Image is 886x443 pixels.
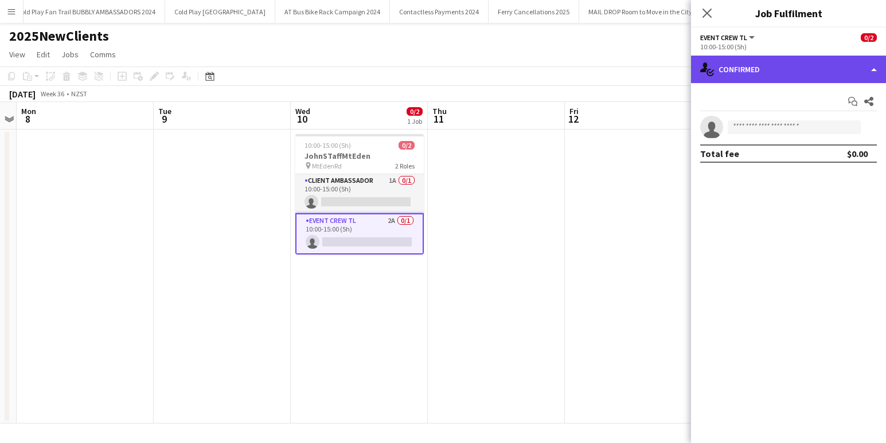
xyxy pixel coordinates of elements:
button: Ferry Cancellations 2025 [489,1,579,23]
a: View [5,47,30,62]
app-job-card: 10:00-15:00 (5h)0/2JohnSTaffMtEden MtEdenRd2 RolesClient Ambassador1A0/110:00-15:00 (5h) Event Cr... [295,134,424,254]
span: Jobs [61,49,79,60]
button: AT Bus Bike Rack Campaign 2024 [275,1,390,23]
span: 0/2 [407,107,423,116]
span: 10:00-15:00 (5h) [305,141,351,150]
span: Week 36 [38,89,67,98]
span: Event Crew TL [700,33,747,42]
button: Event Crew TL [700,33,756,42]
span: Thu [432,106,447,116]
span: 8 [19,112,36,126]
span: Tue [158,106,171,116]
button: MAIL DROP Room to Move in the City Centre2025 [579,1,736,23]
span: 0/2 [861,33,877,42]
button: Cold Play Fan Trail BUBBLY AMBASSADORS 2024 [8,1,165,23]
div: $0.00 [847,148,868,159]
div: 10:00-15:00 (5h) [700,42,877,51]
h3: Job Fulfilment [691,6,886,21]
a: Edit [32,47,54,62]
app-card-role: Event Crew TL2A0/110:00-15:00 (5h) [295,213,424,254]
app-card-role: Client Ambassador1A0/110:00-15:00 (5h) [295,174,424,213]
span: View [9,49,25,60]
div: Confirmed [691,56,886,83]
div: [DATE] [9,88,36,100]
span: Fri [569,106,579,116]
span: 2 Roles [395,162,415,170]
div: 1 Job [407,117,422,126]
span: Wed [295,106,310,116]
button: Cold Play [GEOGRAPHIC_DATA] [165,1,275,23]
span: 12 [568,112,579,126]
h3: JohnSTaffMtEden [295,151,424,161]
a: Jobs [57,47,83,62]
a: Comms [85,47,120,62]
span: MtEdenRd [312,162,342,170]
span: 10 [294,112,310,126]
button: Contactless Payments 2024 [390,1,489,23]
span: Edit [37,49,50,60]
span: 0/2 [399,141,415,150]
span: Comms [90,49,116,60]
span: Mon [21,106,36,116]
h1: 2025NewClients [9,28,109,45]
div: NZST [71,89,87,98]
span: 9 [157,112,171,126]
div: Total fee [700,148,739,159]
span: 11 [431,112,447,126]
